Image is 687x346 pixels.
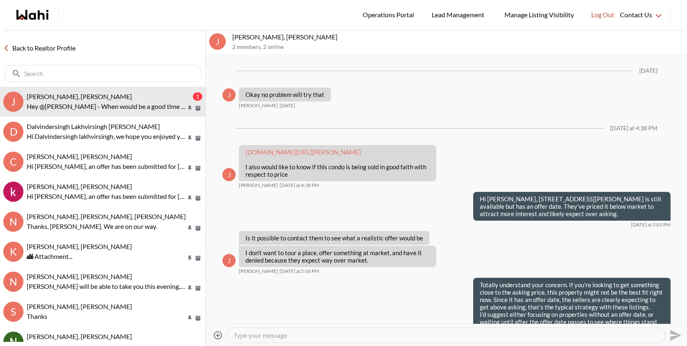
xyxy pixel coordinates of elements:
[3,272,23,292] div: N
[194,105,202,112] button: Archive
[502,9,576,20] span: Manage Listing Visibility
[239,182,278,189] span: [PERSON_NAME]
[3,212,23,232] div: N
[186,255,194,262] button: Pin
[27,92,132,100] span: [PERSON_NAME], [PERSON_NAME]
[239,102,278,109] span: [PERSON_NAME]
[27,101,186,111] p: Hey @[PERSON_NAME] - When would be a good time to hop on a call to discuss the offer? Would 6 pm ...
[27,212,186,220] span: [PERSON_NAME], [PERSON_NAME], [PERSON_NAME]
[3,302,23,322] div: S
[209,33,226,50] div: J
[194,255,202,262] button: Archive
[186,195,194,202] button: Pin
[222,168,236,181] div: J
[639,67,657,74] div: [DATE]
[24,69,183,78] input: Search
[3,242,23,262] div: k
[280,268,319,274] time: 2025-09-07T21:06:19.927Z
[239,268,278,274] span: [PERSON_NAME]
[631,221,671,228] time: 2025-09-07T21:01:20.699Z
[27,182,132,190] span: [PERSON_NAME], [PERSON_NAME]
[27,251,202,261] div: 🏙 Attachment...
[3,122,23,142] div: D
[3,92,23,112] div: J
[194,285,202,292] button: Archive
[194,165,202,172] button: Archive
[222,88,236,101] div: J
[186,315,194,322] button: Pin
[194,225,202,232] button: Archive
[27,122,160,130] span: Dalvindersingh Lakhvirsingh [PERSON_NAME]
[610,125,657,132] div: [DATE] at 4:38 PM
[245,234,423,242] p: Is it possible to contact them to see what a realistic offer would be
[480,195,664,217] p: Hi [PERSON_NAME], [STREET_ADDRESS][PERSON_NAME] is still available but has an offer date. They’ve...
[280,102,295,109] time: 2025-09-03T00:37:38.409Z
[3,152,23,172] div: C
[194,135,202,142] button: Archive
[3,182,23,202] div: khalid Alvi, Behnam
[27,221,186,231] p: Thanks, [PERSON_NAME]. We are on our way.
[232,44,684,51] p: 2 members , 2 online
[245,148,361,156] a: [DOMAIN_NAME][URL][PERSON_NAME]
[27,332,132,340] span: [PERSON_NAME], [PERSON_NAME]
[194,195,202,202] button: Archive
[194,315,202,322] button: Archive
[222,254,236,267] div: J
[27,191,186,201] p: Hi [PERSON_NAME], an offer has been submitted for [STREET_ADDRESS]. If you’re still interested in...
[245,249,430,264] p: I don't want to tour a place, offer something at market, and have it denied because they expect w...
[432,9,487,20] span: Lead Management
[245,163,430,178] p: I also would like to know if this condo is being sold in good faith with respect to price
[16,10,49,20] a: Wahi homepage
[27,152,132,160] span: [PERSON_NAME], [PERSON_NAME]
[363,9,417,20] span: Operations Portal
[591,9,614,20] span: Log Out
[665,326,684,344] button: Send
[480,281,664,333] p: Totally understand your concern. If you're looking to get something close to the asking price, th...
[27,161,186,171] p: Hi [PERSON_NAME], an offer has been submitted for [STREET_ADDRESS]. If you’re still interested in...
[186,225,194,232] button: Pin
[186,285,194,292] button: Pin
[27,242,132,250] span: [PERSON_NAME], [PERSON_NAME]
[27,302,132,310] span: [PERSON_NAME], [PERSON_NAME]
[27,311,186,321] p: Thanks
[27,272,132,280] span: [PERSON_NAME], [PERSON_NAME]
[186,105,194,112] button: Pin
[245,91,324,98] p: Okay no problem will try that
[186,135,194,142] button: Pin
[27,131,186,141] p: Hi Dalvindersingh lakhvirsingh, we hope you enjoyed your showings! Did the properties meet your c...
[186,165,194,172] button: Pin
[232,33,684,41] p: [PERSON_NAME], [PERSON_NAME]
[3,182,23,202] img: k
[27,281,186,291] p: [PERSON_NAME] will be able to take you this evening. We have made a new chat so you can coordinat...
[280,182,319,189] time: 2025-09-07T20:38:43.929Z
[193,92,202,101] div: 1
[234,331,658,339] textarea: Type your message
